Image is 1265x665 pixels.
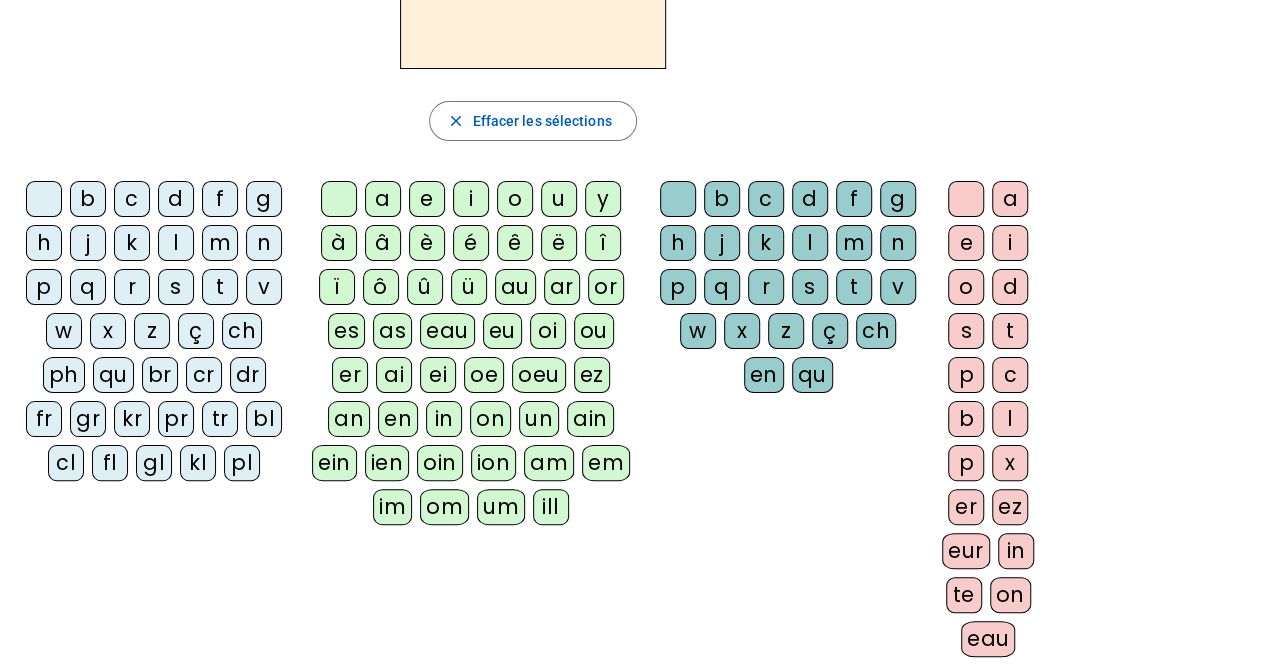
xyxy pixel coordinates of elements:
div: ch [856,313,896,349]
div: em [582,445,630,481]
div: s [792,269,828,305]
div: pr [158,401,194,437]
div: au [495,269,536,305]
div: oin [417,445,463,481]
div: f [836,181,872,217]
div: e [409,181,445,217]
div: oeu [512,357,566,393]
div: on [990,577,1031,613]
div: kl [180,445,216,481]
div: eu [483,313,522,349]
div: w [46,313,82,349]
div: x [90,313,126,349]
div: as [373,313,412,349]
div: er [948,489,984,525]
div: eau [961,621,1016,657]
div: û [407,269,443,305]
div: ch [222,313,262,349]
div: ç [178,313,214,349]
div: or [588,269,624,305]
div: te [946,577,982,613]
div: r [748,269,784,305]
div: bl [246,401,282,437]
div: tr [202,401,238,437]
div: s [948,313,984,349]
div: ph [43,357,85,393]
div: ï [319,269,355,305]
div: om [420,489,469,525]
div: ü [451,269,487,305]
div: k [748,225,784,261]
div: a [365,181,401,217]
div: t [202,269,238,305]
div: k [114,225,150,261]
div: im [373,489,412,525]
div: w [680,313,716,349]
div: î [585,225,621,261]
div: l [992,401,1028,437]
div: h [26,225,62,261]
button: Effacer les sélections [429,101,636,141]
div: oe [464,357,504,393]
div: es [328,313,365,349]
div: a [992,181,1028,217]
div: en [378,401,418,437]
div: d [158,181,194,217]
div: x [724,313,760,349]
div: j [704,225,740,261]
div: v [246,269,282,305]
div: p [948,357,984,393]
div: i [453,181,489,217]
div: ion [471,445,517,481]
div: ai [376,357,412,393]
div: l [792,225,828,261]
div: ez [992,489,1028,525]
div: p [26,269,62,305]
mat-icon: close [446,112,464,130]
div: pl [224,445,260,481]
div: g [880,181,916,217]
div: g [246,181,282,217]
div: u [541,181,577,217]
div: y [585,181,621,217]
div: an [328,401,370,437]
div: ar [544,269,580,305]
div: gl [136,445,172,481]
span: Effacer les sélections [472,109,611,133]
div: z [134,313,170,349]
div: en [744,357,784,393]
div: c [748,181,784,217]
div: c [992,357,1028,393]
div: br [142,357,178,393]
div: ê [497,225,533,261]
div: z [768,313,804,349]
div: am [524,445,574,481]
div: b [704,181,740,217]
div: q [70,269,106,305]
div: s [158,269,194,305]
div: o [497,181,533,217]
div: q [704,269,740,305]
div: eur [942,533,990,569]
div: eau [420,313,475,349]
div: n [880,225,916,261]
div: m [836,225,872,261]
div: er [332,357,368,393]
div: à [321,225,357,261]
div: ain [567,401,614,437]
div: d [992,269,1028,305]
div: i [992,225,1028,261]
div: v [880,269,916,305]
div: f [202,181,238,217]
div: h [660,225,696,261]
div: un [519,401,559,437]
div: c [114,181,150,217]
div: in [998,533,1034,569]
div: ein [312,445,357,481]
div: d [792,181,828,217]
div: in [426,401,462,437]
div: ë [541,225,577,261]
div: p [660,269,696,305]
div: b [70,181,106,217]
div: ill [533,489,569,525]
